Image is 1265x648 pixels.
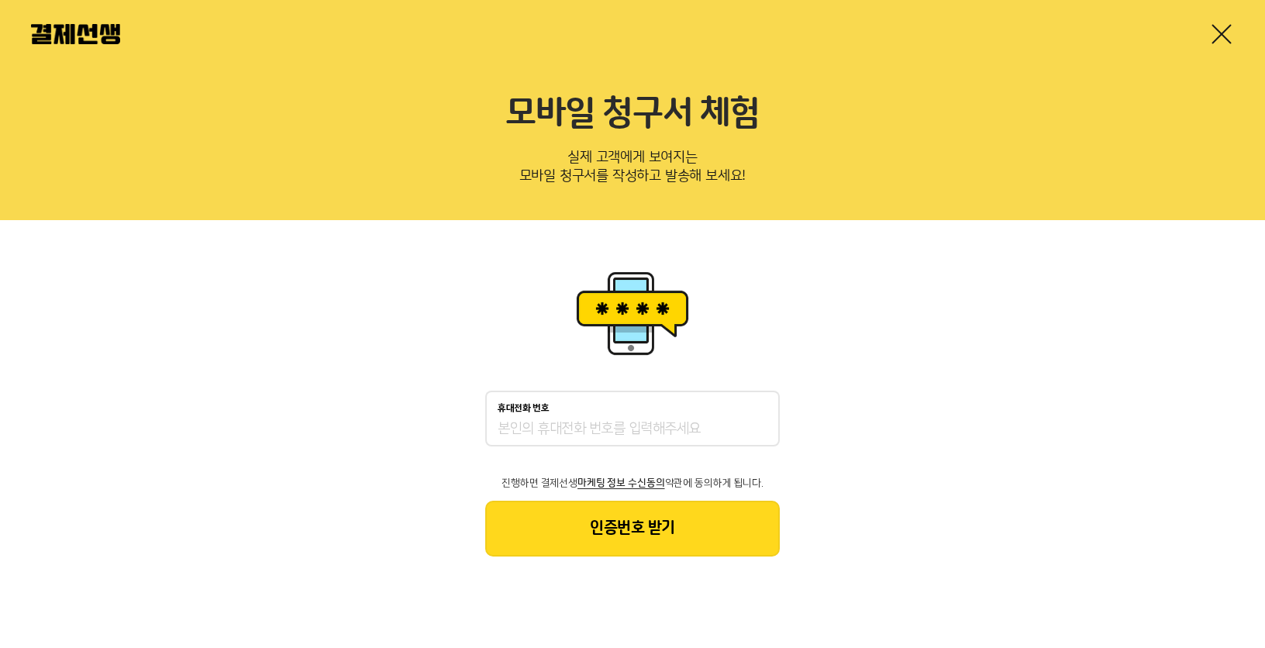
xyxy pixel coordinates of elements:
span: 마케팅 정보 수신동의 [577,477,664,488]
img: 휴대폰인증 이미지 [570,267,695,360]
input: 휴대전화 번호 [498,420,767,439]
h2: 모바일 청구서 체험 [31,93,1234,135]
p: 실제 고객에게 보여지는 모바일 청구서를 작성하고 발송해 보세요! [31,144,1234,195]
img: 결제선생 [31,24,120,44]
p: 진행하면 결제선생 약관에 동의하게 됩니다. [485,477,780,488]
button: 인증번호 받기 [485,501,780,557]
p: 휴대전화 번호 [498,403,550,414]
